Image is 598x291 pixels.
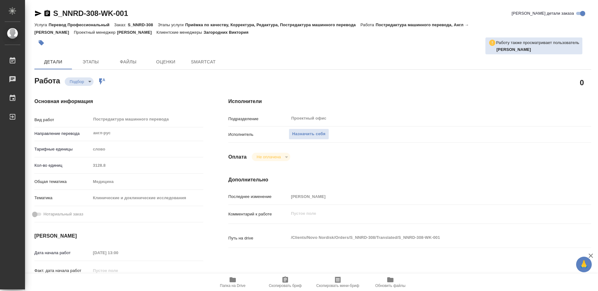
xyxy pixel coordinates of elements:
[158,22,185,27] p: Этапы услуги
[114,22,128,27] p: Заказ:
[156,30,204,35] p: Клиентские менеджеры
[151,58,181,66] span: Оценки
[228,194,289,200] p: Последнее изменение
[128,22,158,27] p: S_NNRD-308
[364,274,417,291] button: Обновить файлы
[259,274,312,291] button: Скопировать бриф
[65,77,94,86] div: Подбор
[34,10,42,17] button: Скопировать ссылку для ЯМессенджера
[360,22,376,27] p: Работа
[34,98,203,105] h4: Основная информация
[316,284,359,288] span: Скопировать мини-бриф
[228,211,289,217] p: Комментарий к работе
[228,235,289,241] p: Путь на drive
[185,22,360,27] p: Приёмка по качеству, Корректура, Редактура, Постредактура машинного перевода
[34,36,48,50] button: Добавить тэг
[496,47,579,53] p: Никитина Полина
[117,30,156,35] p: [PERSON_NAME]
[43,211,83,217] span: Нотариальный заказ
[91,193,203,203] div: Клинические и доклинические исследования
[34,268,91,274] p: Факт. дата начала работ
[512,10,574,17] span: [PERSON_NAME] детали заказа
[91,266,145,275] input: Пустое поле
[91,161,203,170] input: Пустое поле
[34,22,48,27] p: Услуга
[204,30,253,35] p: Загородних Виктория
[255,154,283,160] button: Не оплачена
[269,284,302,288] span: Скопировать бриф
[579,258,589,271] span: 🙏
[53,9,128,17] a: S_NNRD-308-WK-001
[220,284,246,288] span: Папка на Drive
[496,47,531,52] b: [PERSON_NAME]
[228,153,247,161] h4: Оплата
[228,116,289,122] p: Подразделение
[38,58,68,66] span: Детали
[34,250,91,256] p: Дата начала работ
[289,192,561,201] input: Пустое поле
[34,195,91,201] p: Тематика
[68,79,86,84] button: Подбор
[496,40,579,46] p: Работу также просматривает пользователь
[289,232,561,243] textarea: /Clients/Novo Nordisk/Orders/S_NNRD-308/Translated/S_NNRD-308-WK-001
[228,98,591,105] h4: Исполнители
[206,274,259,291] button: Папка на Drive
[34,131,91,137] p: Направление перевода
[43,10,51,17] button: Скопировать ссылку
[34,117,91,123] p: Вид работ
[188,58,218,66] span: SmartCat
[76,58,106,66] span: Этапы
[91,144,203,155] div: слово
[312,274,364,291] button: Скопировать мини-бриф
[34,179,91,185] p: Общая тематика
[228,176,591,184] h4: Дополнительно
[375,284,406,288] span: Обновить файлы
[48,22,114,27] p: Перевод Профессиональный
[228,131,289,138] p: Исполнитель
[91,248,145,257] input: Пустое поле
[34,162,91,169] p: Кол-во единиц
[113,58,143,66] span: Файлы
[34,146,91,152] p: Тарифные единицы
[74,30,117,35] p: Проектный менеджер
[34,232,203,240] h4: [PERSON_NAME]
[34,75,60,86] h2: Работа
[252,153,290,161] div: Подбор
[91,176,203,187] div: Медицина
[292,131,325,138] span: Назначить себя
[576,257,592,272] button: 🙏
[289,129,329,140] button: Назначить себя
[580,77,584,88] h2: 0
